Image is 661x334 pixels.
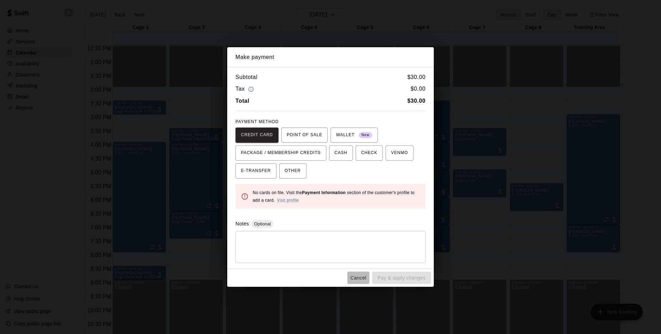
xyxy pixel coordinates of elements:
span: No cards on file. Visit the section of the customer's profile to add a card. [253,190,415,203]
span: PACKAGE / MEMBERSHIP CREDITS [241,148,321,159]
button: OTHER [279,163,306,179]
button: Cancel [347,272,369,284]
span: New [359,131,372,140]
b: Payment Information [302,190,346,195]
button: VENMO [386,145,413,161]
span: WALLET [336,130,372,141]
b: $ 30.00 [407,98,426,104]
span: CREDIT CARD [241,130,273,141]
button: CREDIT CARD [235,128,279,143]
span: POINT OF SALE [287,130,322,141]
button: POINT OF SALE [281,128,328,143]
span: PAYMENT METHOD [235,119,279,124]
span: OTHER [285,165,301,176]
span: Optional [251,221,273,226]
a: Visit profile [277,198,299,203]
button: CHECK [356,145,383,161]
h6: $ 30.00 [407,73,426,82]
h6: $ 0.00 [411,84,426,94]
h2: Make payment [227,47,434,67]
h6: Subtotal [235,73,258,82]
button: CASH [329,145,353,161]
button: PACKAGE / MEMBERSHIP CREDITS [235,145,326,161]
h6: Tax [235,84,255,94]
span: E-TRANSFER [241,165,271,176]
button: WALLET New [330,128,378,143]
b: Total [235,98,249,104]
span: CASH [335,148,347,159]
span: VENMO [391,148,408,159]
button: E-TRANSFER [235,163,276,179]
label: Notes [235,221,249,226]
span: CHECK [361,148,377,159]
